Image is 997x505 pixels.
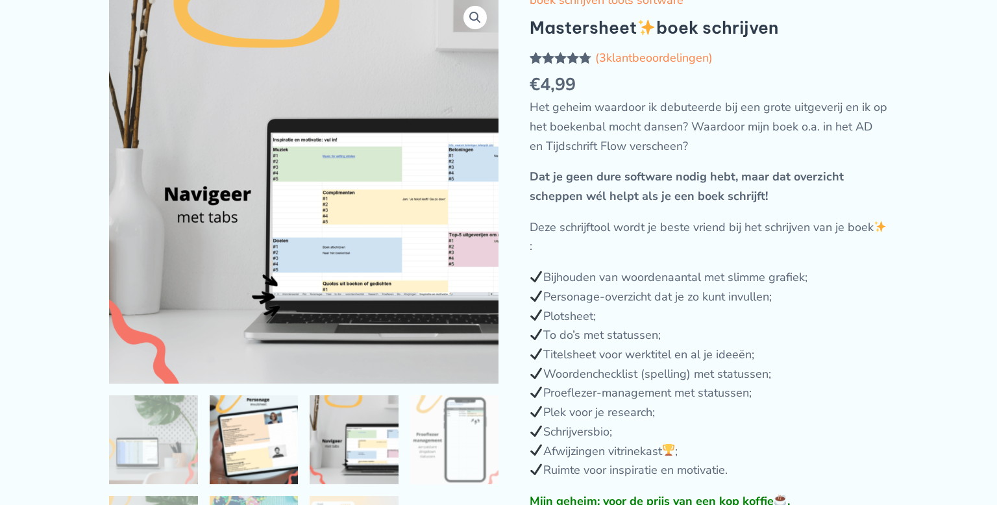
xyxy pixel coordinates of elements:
[599,50,606,66] span: 3
[530,268,888,480] p: Bijhouden van woordenaantal met slimme grafiek; Personage-overzicht dat je zo kunt invullen; Plot...
[310,395,399,484] img: mastersheet boek schrijven - beloning muziek inspiratie complimenten top-5 uitgeverijen tabs best...
[530,386,542,398] img: ✔️
[109,395,198,484] img: Met deze management schrijftool 'Mastersheet' kun je je woordenaantal bijhouden, plot maken, pers...
[530,463,542,475] img: ✔️
[530,290,542,302] img: ✔️
[210,395,299,484] img: mastersheet boek schrijven - personage karakter invulsheet software invullen lijst tools beste sc...
[874,221,886,232] img: ✨
[530,18,888,38] h1: Mastersheet boek schrijven
[410,395,499,484] img: mastersheet boek schrijven - proeflezer management beste schrijftool
[530,328,542,340] img: ✔️
[530,73,576,97] bdi: 4,99
[530,52,589,128] span: Gewaardeerd op 5 gebaseerd op klantbeoordelingen
[595,50,713,66] a: (3klantbeoordelingen)
[530,218,888,256] p: Deze schrijftool wordt je beste vriend bij het schrijven van je boek :
[663,444,674,456] img: 🏆
[463,6,487,29] a: Afbeeldinggalerij in volledig scherm bekijken
[530,367,542,379] img: ✔️
[530,425,542,437] img: ✔️
[530,169,844,204] strong: Dat je geen dure software nodig hebt, maar dat overzicht scheppen wél helpt als je een boek schri...
[530,98,888,156] p: Het geheim waardoor ik debuteerde bij een grote uitgeverij en ik op het boekenbal mocht dansen? W...
[530,444,542,456] img: ✔️
[530,348,542,360] img: ✔️
[530,73,540,97] span: €
[638,19,655,36] img: ✨
[530,406,542,417] img: ✔️
[530,52,535,81] span: 3
[530,271,542,282] img: ✔️
[530,309,542,321] img: ✔️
